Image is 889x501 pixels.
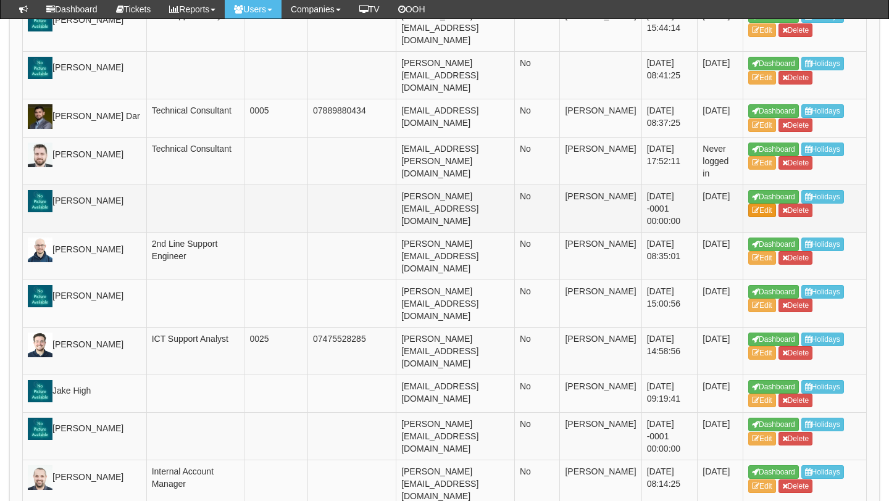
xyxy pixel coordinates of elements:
[801,333,844,346] a: Holidays
[778,156,813,170] a: Delete
[778,479,813,493] a: Delete
[396,413,515,460] td: [PERSON_NAME][EMAIL_ADDRESS][DOMAIN_NAME]
[23,51,147,99] td: [PERSON_NAME]
[641,4,698,51] td: [DATE] 15:44:14
[748,118,776,132] a: Edit
[778,204,813,217] a: Delete
[560,279,641,327] td: [PERSON_NAME]
[146,137,244,184] td: Technical Consultant
[698,232,743,279] td: [DATE]
[698,184,743,232] td: [DATE]
[748,143,799,156] a: Dashboard
[560,137,641,184] td: [PERSON_NAME]
[641,413,698,460] td: [DATE] -0001 00:00:00
[146,327,244,375] td: ICT Support Analyst
[23,375,147,413] td: Jake High
[801,57,844,70] a: Holidays
[560,184,641,232] td: [PERSON_NAME]
[801,238,844,251] a: Holidays
[778,118,813,132] a: Delete
[748,432,776,445] a: Edit
[801,285,844,299] a: Holidays
[514,413,560,460] td: No
[748,285,799,299] a: Dashboard
[698,413,743,460] td: [DATE]
[748,380,799,394] a: Dashboard
[748,251,776,265] a: Edit
[748,346,776,360] a: Edit
[778,23,813,37] a: Delete
[396,232,515,279] td: [PERSON_NAME][EMAIL_ADDRESS][DOMAIN_NAME]
[23,279,147,327] td: [PERSON_NAME]
[146,4,244,51] td: ICT Support Analyst
[244,99,308,137] td: 0005
[514,99,560,137] td: No
[748,71,776,85] a: Edit
[28,465,52,490] img: Profile Picture
[23,327,147,375] td: [PERSON_NAME]
[748,394,776,407] a: Edit
[28,333,52,357] img: Profile Picture
[28,238,52,262] img: Profile Picture
[778,71,813,85] a: Delete
[396,279,515,327] td: [PERSON_NAME][EMAIL_ADDRESS][DOMAIN_NAME]
[748,333,799,346] a: Dashboard
[748,104,799,118] a: Dashboard
[28,57,52,79] img: Profile Picture
[801,380,844,394] a: Holidays
[748,204,776,217] a: Edit
[748,299,776,312] a: Edit
[641,51,698,99] td: [DATE] 08:41:25
[23,184,147,232] td: [PERSON_NAME]
[778,251,813,265] a: Delete
[748,238,799,251] a: Dashboard
[748,23,776,37] a: Edit
[396,375,515,413] td: [EMAIL_ADDRESS][DOMAIN_NAME]
[698,99,743,137] td: [DATE]
[308,99,396,137] td: 07889880434
[28,380,52,402] img: Profile Picture
[748,465,799,479] a: Dashboard
[801,465,844,479] a: Holidays
[778,346,813,360] a: Delete
[641,279,698,327] td: [DATE] 15:00:56
[514,232,560,279] td: No
[560,375,641,413] td: [PERSON_NAME]
[514,137,560,184] td: No
[28,285,52,307] img: Profile Picture
[748,190,799,204] a: Dashboard
[23,137,147,184] td: [PERSON_NAME]
[698,137,743,184] td: Never logged in
[514,327,560,375] td: No
[801,190,844,204] a: Holidays
[748,156,776,170] a: Edit
[396,184,515,232] td: [PERSON_NAME][EMAIL_ADDRESS][DOMAIN_NAME]
[28,418,52,440] img: Profile Picture
[801,143,844,156] a: Holidays
[748,57,799,70] a: Dashboard
[514,279,560,327] td: No
[560,4,641,51] td: [PERSON_NAME]
[698,375,743,413] td: [DATE]
[748,479,776,493] a: Edit
[778,299,813,312] a: Delete
[396,137,515,184] td: [EMAIL_ADDRESS][PERSON_NAME][DOMAIN_NAME]
[28,9,52,31] img: Profile Picture
[641,99,698,137] td: [DATE] 08:37:25
[23,99,147,137] td: [PERSON_NAME] Dar
[641,375,698,413] td: [DATE] 09:19:41
[560,99,641,137] td: [PERSON_NAME]
[23,413,147,460] td: [PERSON_NAME]
[23,232,147,279] td: [PERSON_NAME]
[28,190,52,212] img: Profile Picture
[396,51,515,99] td: [PERSON_NAME][EMAIL_ADDRESS][DOMAIN_NAME]
[28,143,52,167] img: Profile Picture
[28,104,52,129] img: Profile Picture
[641,137,698,184] td: [DATE] 17:52:11
[23,4,147,51] td: [PERSON_NAME]
[778,394,813,407] a: Delete
[560,327,641,375] td: [PERSON_NAME]
[244,327,308,375] td: 0025
[801,418,844,431] a: Holidays
[641,184,698,232] td: [DATE] -0001 00:00:00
